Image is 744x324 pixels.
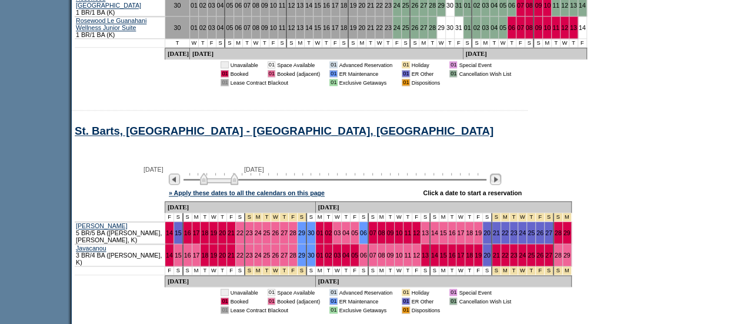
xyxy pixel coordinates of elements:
td: 01 [329,79,337,86]
td: S [174,213,184,222]
td: S [225,39,234,48]
a: 20 [358,24,365,31]
a: 23 [511,252,518,259]
a: 07 [369,229,376,236]
a: 20 [219,229,226,236]
a: 23 [385,2,392,9]
a: 06 [508,2,515,9]
td: 01 [221,61,228,68]
a: 02 [199,2,206,9]
a: 11 [404,229,411,236]
td: S [525,39,535,48]
a: 16 [184,252,191,259]
a: 02 [325,229,332,236]
a: 19 [475,229,482,236]
a: 27 [281,229,288,236]
a: 15 [175,252,182,259]
a: St. Barts, [GEOGRAPHIC_DATA] - [GEOGRAPHIC_DATA], [GEOGRAPHIC_DATA] [75,125,493,137]
td: F [331,39,340,48]
a: » Apply these dates to all the calendars on this page [169,189,325,196]
td: 01 [402,79,409,86]
td: F [578,39,587,48]
a: 28 [555,229,562,236]
a: 30 [308,252,315,259]
a: 01 [191,2,198,9]
td: S [411,39,419,48]
td: W [499,39,508,48]
a: 13 [422,229,429,236]
a: 12 [561,2,568,9]
td: W [252,39,261,48]
td: F [165,213,174,222]
a: 25 [263,229,270,236]
a: 27 [545,229,552,236]
td: T [342,213,351,222]
a: 09 [535,2,542,9]
a: 05 [226,24,233,31]
td: ER Other [412,70,441,77]
a: 19 [349,24,356,31]
a: 24 [393,2,401,9]
a: 26 [411,24,418,31]
td: F [351,213,359,222]
a: 28 [429,24,436,31]
a: 11 [552,24,559,31]
td: [DATE] [165,48,190,59]
a: 20 [358,2,365,9]
img: Previous [169,173,180,185]
a: 08 [252,24,259,31]
a: 31 [455,2,462,9]
td: T [199,39,208,48]
a: 27 [420,24,427,31]
a: 09 [261,2,268,9]
a: 23 [246,229,253,236]
a: 22 [502,252,509,259]
a: 03 [333,252,341,259]
a: 14 [166,229,173,236]
a: 30 [446,2,453,9]
td: T [490,39,499,48]
a: 09 [386,229,393,236]
a: 22 [376,24,383,31]
a: 09 [386,252,393,259]
td: Thanksgiving [245,213,254,222]
a: 31 [455,24,462,31]
a: 05 [351,252,358,259]
a: 22 [376,2,383,9]
a: 07 [517,2,524,9]
td: M [358,39,366,48]
a: 10 [270,2,277,9]
td: Holiday [412,61,441,68]
td: 01 [449,70,457,77]
td: S [216,39,226,48]
a: 18 [466,229,473,236]
td: Exclusive Getaways [339,79,393,86]
a: 01 [316,252,323,259]
a: 03 [208,2,215,9]
td: S [463,39,473,48]
a: 06 [235,2,242,9]
a: 28 [289,229,296,236]
a: 19 [349,2,356,9]
a: 15 [314,2,321,9]
a: 20 [483,229,491,236]
a: [PERSON_NAME] [76,222,128,229]
a: 05 [499,2,506,9]
a: 30 [446,24,453,31]
a: 07 [517,24,524,31]
a: 08 [526,2,533,9]
td: [DATE] [316,201,572,213]
a: 25 [263,252,270,259]
a: 11 [404,252,411,259]
a: 03 [482,24,489,31]
a: 27 [420,2,427,9]
td: Thanksgiving [254,213,263,222]
a: 14 [431,229,438,236]
a: 23 [246,252,253,259]
a: Rosewood Le Guanahani Wellness Junior Suite [76,17,146,31]
a: 05 [351,229,358,236]
td: W [190,39,199,48]
a: 23 [511,229,518,236]
a: 18 [341,2,348,9]
a: 29 [563,252,570,259]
